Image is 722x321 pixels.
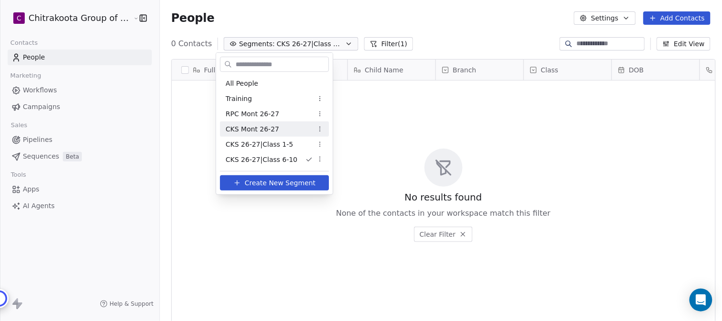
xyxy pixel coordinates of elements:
span: CKS Mont 26-27 [226,124,279,134]
span: Training [226,94,252,104]
span: CKS 26-27|Class 6-10 [226,155,297,165]
div: Suggestions [220,76,329,167]
span: RPC Mont 26-27 [226,109,279,119]
span: Create New Segment [245,178,316,188]
button: Create New Segment [220,175,329,191]
span: All People [226,79,258,89]
span: CKS 26-27|Class 1-5 [226,140,293,150]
